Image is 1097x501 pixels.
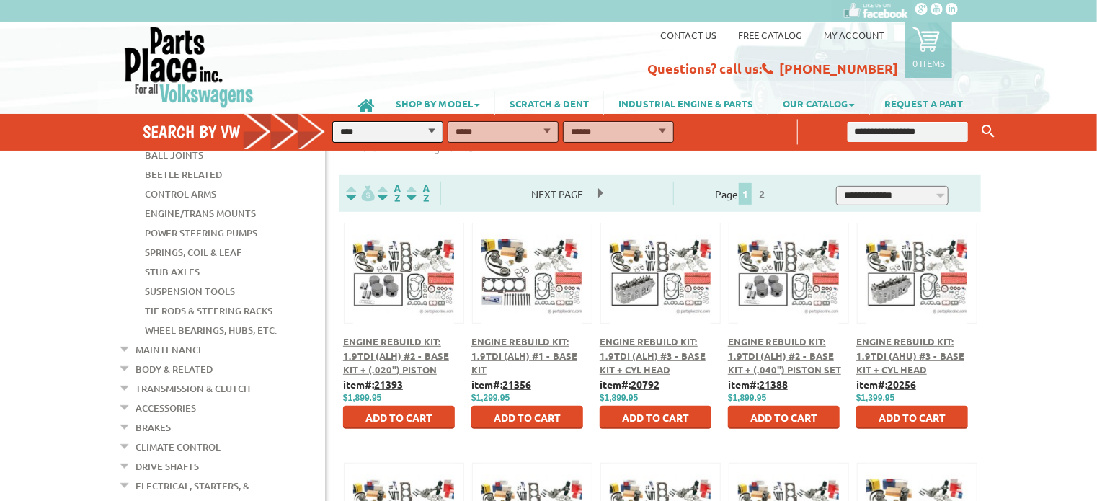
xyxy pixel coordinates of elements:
a: Next Page [517,187,598,200]
span: $1,899.95 [600,393,638,403]
span: $1,899.95 [343,393,381,403]
span: $1,299.95 [471,393,510,403]
a: Control Arms [145,185,216,203]
span: 1 [739,183,752,205]
b: item#: [728,378,788,391]
b: item#: [471,378,531,391]
u: 20792 [631,378,659,391]
a: Climate Control [136,438,221,456]
a: Electrical, Starters, &... [136,476,256,495]
u: 21388 [759,378,788,391]
a: Drive Shafts [136,457,199,476]
div: Page [673,182,811,205]
button: Add to Cart [728,406,840,429]
a: SHOP BY MODEL [381,91,494,115]
h4: Search by VW [143,121,340,142]
a: Body & Related [136,360,213,378]
button: Add to Cart [856,406,968,429]
span: Add to Cart [750,411,817,424]
button: Add to Cart [471,406,583,429]
a: 2 [755,187,768,200]
a: Engine Rebuild Kit: 1.9TDI (AHU) #3 - Base Kit + Cyl head [856,335,964,376]
a: Stub Axles [145,262,200,281]
a: Engine Rebuild Kit: 1.9TDI (ALH) #1 - Base Kit [471,335,577,376]
span: $1,399.95 [856,393,894,403]
span: Next Page [517,183,598,205]
img: Parts Place Inc! [123,25,255,108]
a: Ball Joints [145,146,203,164]
a: Maintenance [136,340,204,359]
a: 0 items [905,22,952,78]
button: Add to Cart [343,406,455,429]
a: Beetle Related [145,165,222,184]
a: REQUEST A PART [870,91,977,115]
a: OUR CATALOG [768,91,869,115]
a: Engine Rebuild Kit: 1.9TDI (ALH) #2 - Base Kit + (.040") Piston Set [728,335,841,376]
button: Add to Cart [600,406,711,429]
span: Add to Cart [622,411,689,424]
span: Add to Cart [879,411,946,424]
a: Suspension Tools [145,282,235,301]
a: Engine Rebuild Kit: 1.9TDI (ALH) #2 - Base Kit + (.020") Piston [343,335,449,376]
a: Springs, Coil & Leaf [145,243,241,262]
a: SCRATCH & DENT [495,91,603,115]
button: Keyword Search [977,120,999,143]
b: item#: [343,378,403,391]
a: Engine/Trans Mounts [145,204,256,223]
u: 21393 [374,378,403,391]
img: Sort by Headline [375,185,404,202]
a: My Account [824,29,884,41]
a: Engine Rebuild Kit: 1.9TDI (ALH) #3 - Base Kit + Cyl Head [600,335,706,376]
img: filterpricelow.svg [346,185,375,202]
b: item#: [600,378,659,391]
u: 21356 [502,378,531,391]
a: Transmission & Clutch [136,379,250,398]
img: Sort by Sales Rank [404,185,432,202]
p: 0 items [912,57,945,69]
a: Contact us [660,29,716,41]
a: Accessories [136,399,196,417]
a: INDUSTRIAL ENGINE & PARTS [604,91,768,115]
a: Wheel Bearings, Hubs, Etc. [145,321,277,340]
span: Add to Cart [494,411,561,424]
span: $1,899.95 [728,393,766,403]
a: Free Catalog [738,29,802,41]
a: Brakes [136,418,171,437]
u: 20256 [887,378,916,391]
a: Tie Rods & Steering Racks [145,301,272,320]
span: Add to Cart [365,411,432,424]
b: item#: [856,378,916,391]
a: Power Steering Pumps [145,223,257,242]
